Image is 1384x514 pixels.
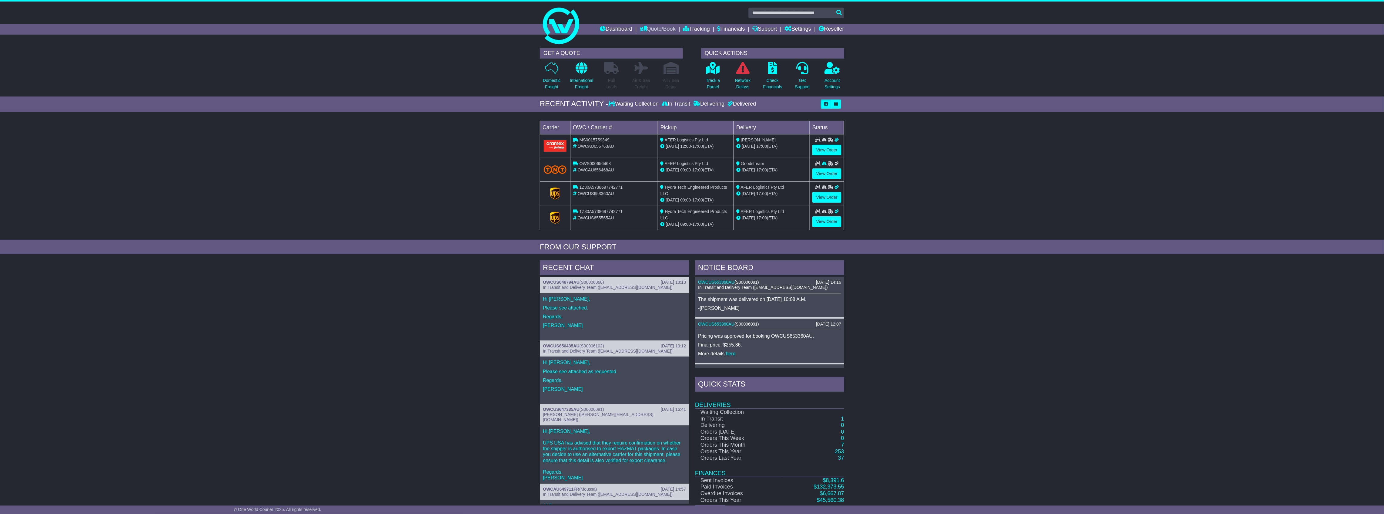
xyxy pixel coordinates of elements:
[835,448,844,455] a: 253
[604,77,619,90] p: Full Loads
[706,77,720,90] p: Track a Parcel
[741,185,784,190] span: AFER Logistics Pty Ltd
[543,428,686,481] p: Hi [PERSON_NAME], UPS USA has advised that they require confirmation on whether the shipper is au...
[736,215,807,221] div: (ETA)
[698,342,841,348] p: Final price: $255.86.
[838,455,844,461] a: 37
[665,137,708,142] span: AFER Logistics Pty Ltd
[543,280,580,285] a: OWCUS646794AU
[698,280,734,285] a: OWCUS653360AU
[763,77,782,90] p: Check Financials
[540,48,683,59] div: GET A QUOTE
[543,314,686,320] p: Regards,
[578,215,614,220] span: OWCUS655565AU
[752,24,777,35] a: Support
[816,322,841,327] div: [DATE] 12:07
[736,191,807,197] div: (ETA)
[660,143,731,150] div: - (ETA)
[741,209,784,214] span: AFER Logistics Pty Ltd
[660,209,727,220] span: Hydra Tech Engineered Products LLC
[726,101,756,107] div: Delivered
[812,168,841,179] a: View Order
[661,407,686,412] div: [DATE] 16:41
[580,137,610,142] span: MS0015759349
[736,322,758,326] span: S00006091
[795,77,810,90] p: Get Support
[680,167,691,172] span: 09:00
[543,407,686,412] div: ( )
[698,280,841,285] div: ( )
[695,442,782,448] td: Orders This Month
[741,137,776,142] span: [PERSON_NAME]
[735,77,751,90] p: Network Delays
[823,490,844,496] span: 6,667.87
[841,422,844,428] a: 0
[841,429,844,435] a: 0
[701,48,844,59] div: QUICK ACTIONS
[543,360,686,365] p: Hi [PERSON_NAME],
[742,191,755,196] span: [DATE]
[660,221,731,228] div: - (ETA)
[663,77,679,90] p: Air / Sea Depot
[736,167,807,173] div: (ETA)
[680,222,691,227] span: 09:00
[756,215,767,220] span: 17:00
[841,416,844,422] a: 1
[666,167,679,172] span: [DATE]
[756,144,767,149] span: 17:00
[695,422,782,429] td: Delivering
[823,477,844,483] a: $8,391.6
[570,77,593,90] p: International Freight
[695,393,844,409] td: Deliveries
[756,167,767,172] span: 17:00
[695,455,782,462] td: Orders Last Year
[543,62,561,93] a: DomesticFreight
[666,144,679,149] span: [DATE]
[698,333,841,339] p: Pricing was approved for booking OWCUS653360AU.
[543,369,686,374] p: Please see attached as requested.
[543,296,686,302] p: Hi [PERSON_NAME],
[632,77,650,90] p: Air & Sea Freight
[817,497,844,503] a: $45,560.38
[543,349,673,353] span: In Transit and Delivery Team ([EMAIL_ADDRESS][DOMAIN_NAME])
[578,167,614,172] span: OWCAU656468AU
[661,280,686,285] div: [DATE] 13:13
[680,198,691,202] span: 09:00
[816,280,841,285] div: [DATE] 14:16
[814,484,844,490] a: $132,373.55
[661,487,686,492] div: [DATE] 14:57
[570,62,593,93] a: InternationalFreight
[234,507,321,512] span: © One World Courier 2025. All rights reserved.
[640,24,676,35] a: Quote/Book
[841,435,844,441] a: 0
[666,198,679,202] span: [DATE]
[578,144,614,149] span: OWCAU656763AU
[543,323,686,328] p: [PERSON_NAME]
[695,409,782,416] td: Waiting Collection
[600,24,632,35] a: Dashboard
[660,167,731,173] div: - (ETA)
[544,140,567,151] img: Aramex.png
[824,62,841,93] a: AccountSettings
[660,197,731,203] div: - (ETA)
[543,377,686,383] p: Regards,
[695,377,844,393] div: Quick Stats
[692,101,726,107] div: Delivering
[680,144,691,149] span: 12:00
[692,144,703,149] span: 17:00
[812,145,841,155] a: View Order
[543,487,579,492] a: OWCAU649711FR
[695,484,782,490] td: Paid Invoices
[695,435,782,442] td: Orders This Week
[543,305,686,311] p: Please see attached.
[825,77,840,90] p: Account Settings
[795,62,810,93] a: GetSupport
[810,121,844,134] td: Status
[695,416,782,422] td: In Transit
[666,222,679,227] span: [DATE]
[543,77,560,90] p: Domestic Freight
[540,243,844,252] div: FROM OUR SUPPORT
[736,280,758,285] span: S00006091
[543,412,653,422] span: [PERSON_NAME] ([PERSON_NAME][EMAIL_ADDRESS][DOMAIN_NAME])
[543,487,686,492] div: ( )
